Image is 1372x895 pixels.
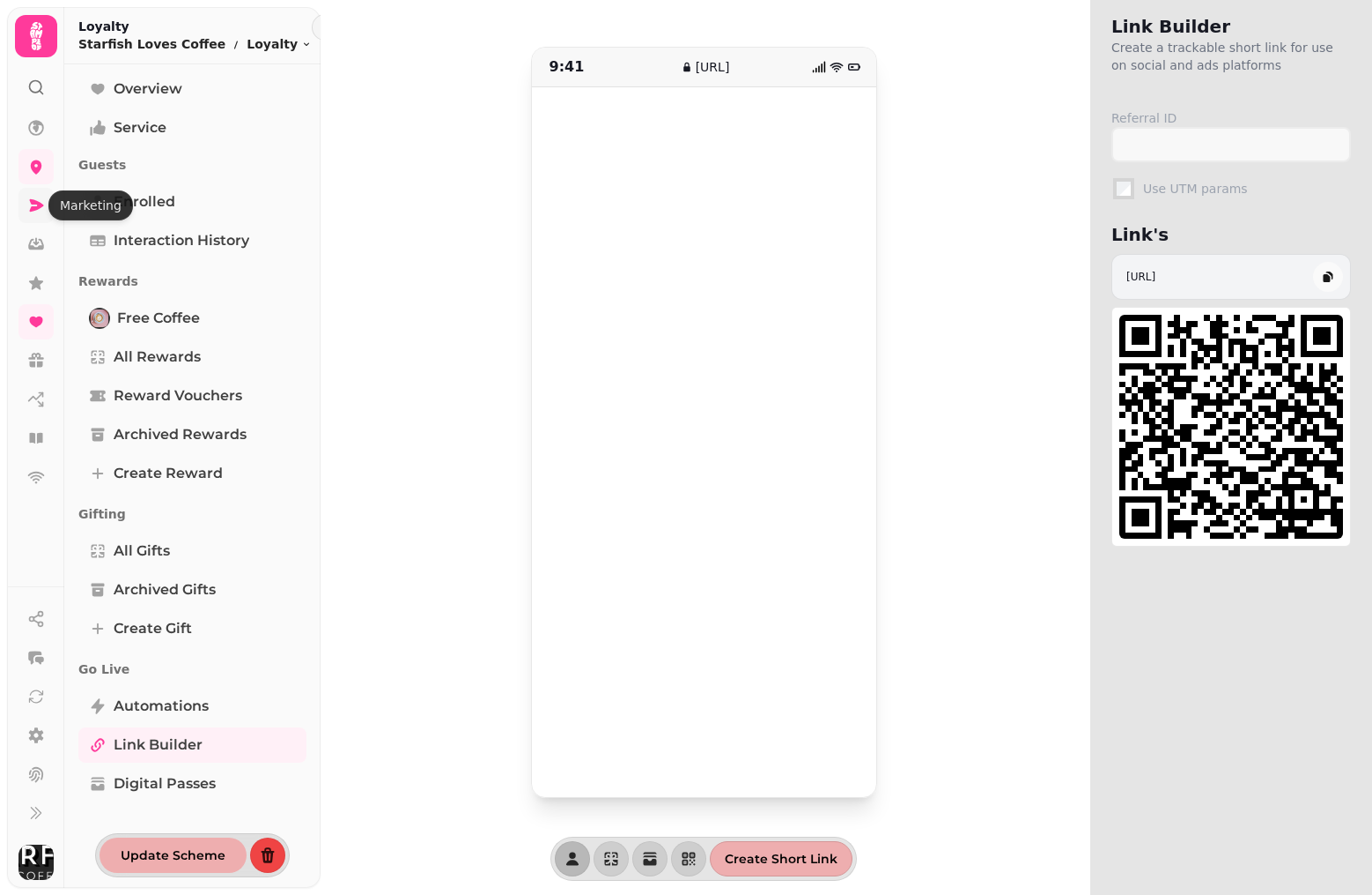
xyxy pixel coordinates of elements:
a: Digital Passes [78,766,306,802]
a: Reward Vouchers [78,378,306,414]
a: Automations [78,689,306,724]
p: Rewards [78,265,306,297]
button: Loyalty [247,35,312,53]
nav: Tabs [64,64,321,833]
p: [URL] [1126,270,1155,284]
button: User avatar [15,845,57,880]
a: Link Builder [78,727,306,763]
span: Digital Passes [114,773,216,794]
span: All Gifts [114,541,170,562]
h2: Link Builder [1111,14,1351,39]
button: Create Short Link [710,841,852,876]
label: Referral ID [1111,109,1351,127]
span: All Rewards [114,347,201,368]
a: Archived Gifts [78,572,306,608]
img: Free Coffee [91,310,108,327]
a: Enrolled [78,184,306,220]
span: Free Coffee [117,308,200,329]
span: Archived Gifts [114,579,216,600]
p: 9:41 [550,56,639,78]
button: Update Scheme [100,838,247,873]
span: Overview [114,78,182,100]
p: Gifting [78,498,306,530]
p: Starfish Loves Coffee [78,35,225,53]
h2: Loyalty [78,18,312,35]
label: Use UTM params [1143,180,1347,198]
a: Create reward [78,456,306,491]
a: Archived Rewards [78,417,306,452]
span: Service [114,117,166,138]
a: All Rewards [78,339,306,375]
img: User avatar [18,845,54,880]
a: Overview [78,71,306,107]
nav: breadcrumb [78,35,312,53]
a: Free CoffeeFree Coffee [78,301,306,336]
p: Go Live [78,653,306,685]
span: Interaction History [114,230,249,251]
span: Link Builder [114,735,203,756]
span: Create reward [114,463,223,484]
span: Automations [114,696,209,717]
a: Create Gift [78,611,306,646]
span: Create Short Link [725,853,837,865]
a: All Gifts [78,533,306,569]
a: Service [78,110,306,145]
p: Create a trackable short link for use on social and ads platforms [1111,39,1351,74]
span: Enrolled [114,191,175,213]
p: Guests [78,149,306,181]
a: Interaction History [78,223,306,258]
h2: Link's [1111,222,1351,247]
span: Update Scheme [121,849,225,861]
div: Marketing [48,190,133,220]
span: Reward Vouchers [114,385,242,406]
span: Archived Rewards [114,424,247,445]
p: [URL] [696,58,730,76]
span: Create Gift [114,618,192,639]
iframe: branding-frame [532,87,876,797]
